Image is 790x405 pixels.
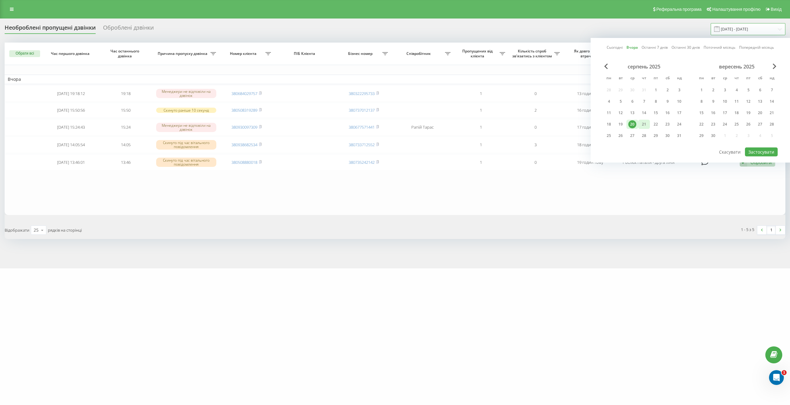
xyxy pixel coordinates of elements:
div: вт 19 серп 2025 р. [615,120,626,129]
div: пт 19 вер 2025 р. [742,108,754,118]
div: 28 [640,132,648,140]
div: нд 31 серп 2025 р. [673,131,685,140]
a: Попередній місяць [739,44,774,50]
span: Бізнес номер [339,51,382,56]
div: Скинуто раніше 10 секунд [156,108,216,113]
a: Вчора [626,44,638,50]
div: 7 [640,97,648,105]
div: 13 [756,97,764,105]
a: 380735242142 [349,159,375,165]
div: 27 [628,132,636,140]
div: нд 7 вер 2025 р. [766,85,778,95]
div: ср 27 серп 2025 р. [626,131,638,140]
div: 23 [663,120,671,128]
span: Як довго дзвінок втрачено [568,49,612,58]
a: Останні 30 днів [671,44,700,50]
span: Next Month [773,64,776,69]
abbr: вівторок [709,74,718,83]
div: пн 11 серп 2025 р. [603,108,615,118]
div: сб 9 серп 2025 р. [662,97,673,106]
abbr: понеділок [697,74,706,83]
div: ср 17 вер 2025 р. [719,108,731,118]
div: нд 24 серп 2025 р. [673,120,685,129]
abbr: неділя [767,74,776,83]
div: 12 [744,97,752,105]
div: пт 5 вер 2025 р. [742,85,754,95]
div: вт 12 серп 2025 р. [615,108,626,118]
abbr: четвер [732,74,741,83]
div: чт 7 серп 2025 р. [638,97,650,106]
div: Необроблені пропущені дзвінки [5,24,96,34]
div: вт 16 вер 2025 р. [707,108,719,118]
a: 380677571441 [349,124,375,130]
div: чт 21 серп 2025 р. [638,120,650,129]
div: нд 17 серп 2025 р. [673,108,685,118]
div: 8 [697,97,705,105]
td: 19 годин тому [563,154,617,171]
div: 11 [733,97,741,105]
div: 22 [697,120,705,128]
div: вт 9 вер 2025 р. [707,97,719,106]
td: Рапій Тарас [391,119,453,135]
div: сб 2 серп 2025 р. [662,85,673,95]
td: 13 годин тому [563,85,617,102]
button: Застосувати [745,147,778,156]
div: 5 [617,97,625,105]
abbr: середа [720,74,730,83]
div: пт 15 серп 2025 р. [650,108,662,118]
div: ср 24 вер 2025 р. [719,120,731,129]
div: 2 [663,86,671,94]
td: 1 [454,137,508,153]
a: 380733712552 [349,142,375,147]
div: сб 27 вер 2025 р. [754,120,766,129]
div: 12 [617,109,625,117]
div: 24 [721,120,729,128]
div: 4 [733,86,741,94]
div: 30 [709,132,717,140]
div: 29 [652,132,660,140]
td: [DATE] 13:46:01 [44,154,98,171]
div: 3 [721,86,729,94]
div: 27 [756,120,764,128]
td: [DATE] 15:50:56 [44,103,98,118]
td: 16 годин тому [563,103,617,118]
iframe: Intercom live chat [769,370,784,385]
button: Скасувати [716,147,744,156]
td: 1 [454,119,508,135]
div: 31 [675,132,683,140]
div: вт 26 серп 2025 р. [615,131,626,140]
div: пт 22 серп 2025 р. [650,120,662,129]
div: 11 [605,109,613,117]
div: 13 [628,109,636,117]
div: чт 18 вер 2025 р. [731,108,742,118]
abbr: неділя [675,74,684,83]
a: Поточний місяць [704,44,735,50]
div: сб 6 вер 2025 р. [754,85,766,95]
abbr: п’ятниця [651,74,660,83]
td: 2 [508,103,563,118]
div: пт 26 вер 2025 р. [742,120,754,129]
div: 21 [768,109,776,117]
span: Previous Month [604,64,608,69]
span: Реферальна програма [656,7,702,12]
div: 20 [628,120,636,128]
div: 8 [652,97,660,105]
div: пн 22 вер 2025 р. [696,120,707,129]
div: 2 [709,86,717,94]
a: 380508880018 [231,159,257,165]
div: 14 [640,109,648,117]
a: 380322295733 [349,91,375,96]
td: 17 годин тому [563,119,617,135]
div: 16 [709,109,717,117]
div: сб 30 серп 2025 р. [662,131,673,140]
div: 15 [697,109,705,117]
td: [DATE] 19:18:12 [44,85,98,102]
span: Вихід [771,7,782,12]
div: 23 [709,120,717,128]
span: Налаштування профілю [712,7,760,12]
a: 380737012137 [349,107,375,113]
div: 7 [768,86,776,94]
div: пн 8 вер 2025 р. [696,97,707,106]
div: чт 11 вер 2025 р. [731,97,742,106]
div: 26 [744,120,752,128]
